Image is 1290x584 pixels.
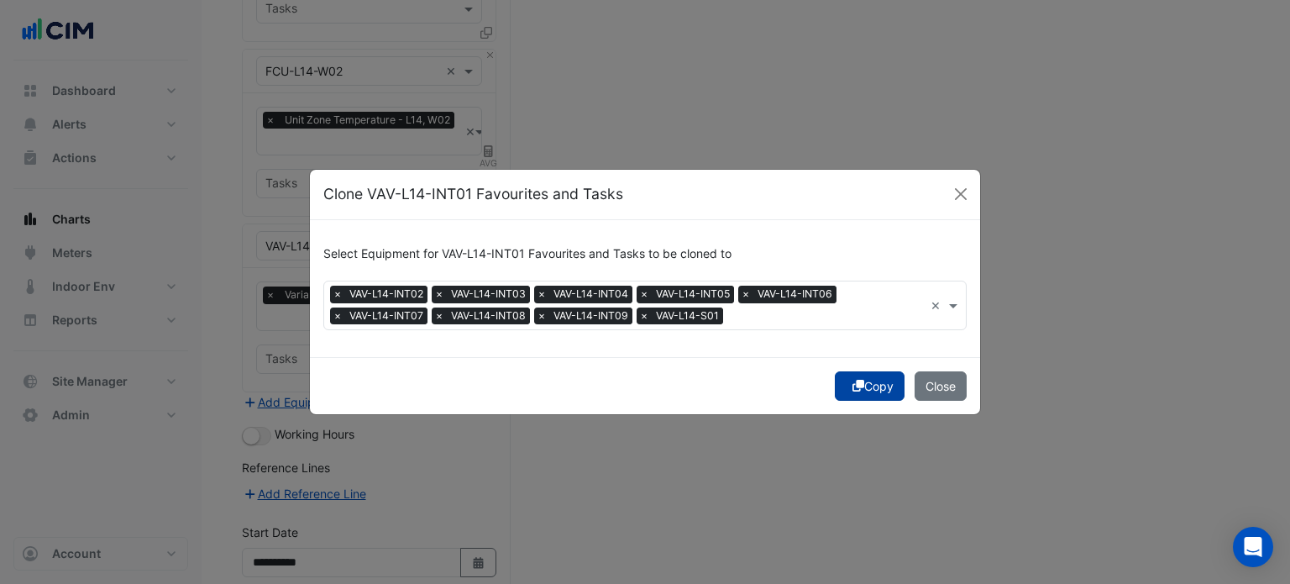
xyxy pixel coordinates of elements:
span: × [637,286,652,303]
span: VAV-L14-INT02 [345,286,427,303]
span: × [330,308,345,324]
span: VAV-L14-INT04 [549,286,632,303]
span: × [432,308,447,324]
button: Close [915,371,967,401]
span: × [534,308,549,324]
span: × [432,286,447,303]
span: × [637,308,652,324]
span: VAV-L14-INT08 [447,308,530,324]
span: VAV-L14-INT09 [549,308,632,324]
span: VAV-L14-INT06 [753,286,836,303]
div: Open Intercom Messenger [1233,527,1273,567]
span: × [330,286,345,303]
span: VAV-L14-INT03 [447,286,530,303]
button: Close [948,182,973,207]
span: × [738,286,753,303]
span: × [534,286,549,303]
span: VAV-L14-INT07 [345,308,427,324]
h5: Clone VAV-L14-INT01 Favourites and Tasks [323,183,623,205]
span: Clear [931,297,945,314]
span: VAV-L14-S01 [652,308,723,324]
span: VAV-L14-INT05 [652,286,734,303]
h6: Select Equipment for VAV-L14-INT01 Favourites and Tasks to be cloned to [323,247,967,261]
button: Copy [835,371,905,401]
